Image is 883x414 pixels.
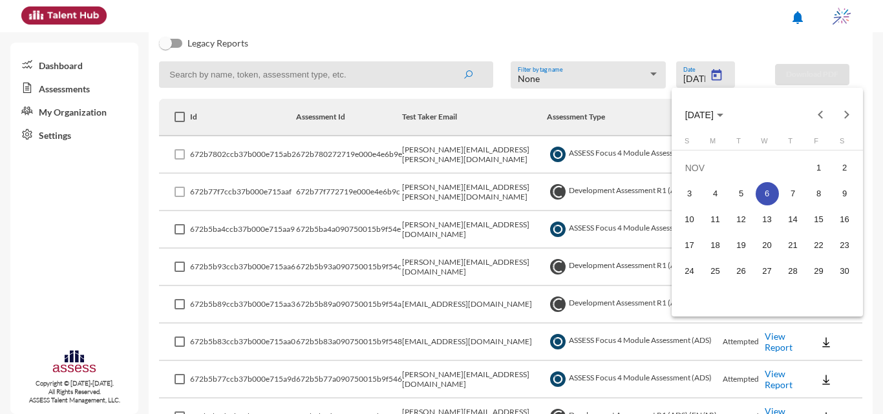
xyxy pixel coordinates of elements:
td: November 24, 2024 [677,258,703,284]
td: November 11, 2024 [703,207,729,233]
div: 8 [807,182,831,205]
div: 1 [807,156,831,180]
td: November 10, 2024 [677,207,703,233]
div: 19 [730,234,753,257]
td: November 4, 2024 [703,181,729,207]
td: November 2, 2024 [832,155,858,181]
td: November 28, 2024 [780,258,806,284]
button: Next month [833,102,859,128]
div: 13 [756,208,779,231]
td: November 25, 2024 [703,258,729,284]
div: 5 [730,182,753,205]
th: Sunday [677,137,703,150]
div: 17 [678,234,701,257]
td: November 1, 2024 [806,155,832,181]
div: 27 [756,260,779,283]
td: November 27, 2024 [754,258,780,284]
td: November 16, 2024 [832,207,858,233]
div: 9 [833,182,856,205]
div: 2 [833,156,856,180]
div: 21 [782,234,805,257]
td: November 12, 2024 [729,207,754,233]
div: 6 [756,182,779,205]
td: November 19, 2024 [729,233,754,258]
div: 30 [833,260,856,283]
td: November 13, 2024 [754,207,780,233]
td: November 30, 2024 [832,258,858,284]
th: Monday [703,137,729,150]
td: November 21, 2024 [780,233,806,258]
div: 29 [807,260,831,283]
td: November 8, 2024 [806,181,832,207]
div: 15 [807,208,831,231]
td: November 14, 2024 [780,207,806,233]
td: November 6, 2024 [754,181,780,207]
div: 7 [782,182,805,205]
th: Friday [806,137,832,150]
div: 22 [807,234,831,257]
div: 26 [730,260,753,283]
div: 10 [678,208,701,231]
div: 14 [782,208,805,231]
div: 20 [756,234,779,257]
td: November 9, 2024 [832,181,858,207]
td: November 15, 2024 [806,207,832,233]
th: Wednesday [754,137,780,150]
div: 11 [704,208,727,231]
td: November 20, 2024 [754,233,780,258]
span: [DATE] [685,110,714,120]
td: November 7, 2024 [780,181,806,207]
td: November 22, 2024 [806,233,832,258]
td: November 17, 2024 [677,233,703,258]
td: November 5, 2024 [729,181,754,207]
td: NOV [677,155,806,181]
div: 12 [730,208,753,231]
div: 23 [833,234,856,257]
div: 24 [678,260,701,283]
td: November 3, 2024 [677,181,703,207]
div: 16 [833,208,856,231]
td: November 26, 2024 [729,258,754,284]
td: November 18, 2024 [703,233,729,258]
button: Previous month [807,102,833,128]
div: 28 [782,260,805,283]
td: November 23, 2024 [832,233,858,258]
th: Thursday [780,137,806,150]
th: Saturday [832,137,858,150]
div: 25 [704,260,727,283]
button: Choose month and year [675,102,734,128]
div: 18 [704,234,727,257]
th: Tuesday [729,137,754,150]
div: 4 [704,182,727,205]
td: November 29, 2024 [806,258,832,284]
div: 3 [678,182,701,205]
